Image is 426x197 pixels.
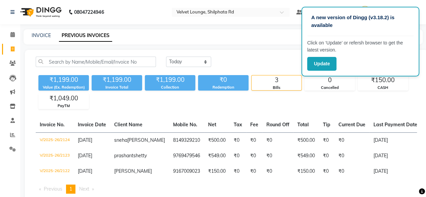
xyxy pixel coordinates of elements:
span: Client Name [114,122,142,128]
td: ₹150.00 [293,164,319,179]
button: Update [307,57,336,71]
div: PayTM [39,103,89,109]
td: 8149329210 [169,132,204,148]
span: prashant [114,153,133,159]
td: ₹0 [262,164,293,179]
div: 3 [252,75,301,85]
span: Total [297,122,309,128]
input: Search by Name/Mobile/Email/Invoice No [36,57,156,67]
div: CASH [358,85,408,91]
span: Tax [234,122,242,128]
div: Redemption [198,85,249,90]
span: Invoice Date [78,122,106,128]
p: Click on ‘Update’ or refersh browser to get the latest version. [307,39,414,54]
td: ₹0 [334,132,369,148]
td: 9769479546 [169,148,204,164]
nav: Pagination [36,185,417,194]
div: Collection [145,85,195,90]
img: logo [17,3,63,22]
span: [PERSON_NAME] [114,168,152,174]
span: Previous [44,186,62,192]
td: ₹0 [319,132,334,148]
b: 08047224946 [74,3,104,22]
a: INVOICE [32,32,51,38]
span: Next [79,186,89,192]
td: ₹0 [319,164,334,179]
span: [DATE] [78,168,92,174]
td: ₹0 [334,148,369,164]
span: Current Due [338,122,365,128]
td: ₹0 [334,164,369,179]
td: ₹0 [230,148,246,164]
td: ₹150.00 [204,164,230,179]
span: Round Off [266,122,289,128]
span: [DATE] [78,137,92,143]
td: ₹0 [319,148,334,164]
td: ₹0 [262,132,293,148]
div: ₹0 [198,75,249,85]
span: 1 [69,186,72,192]
div: Bills [252,85,301,91]
img: pradnya [359,6,371,18]
div: Invoice Total [92,85,142,90]
span: sneha [114,137,127,143]
div: ₹150.00 [358,75,408,85]
span: [DATE] [78,153,92,159]
div: ₹1,199.00 [38,75,89,85]
div: ₹1,049.00 [39,94,89,103]
span: [PERSON_NAME] [127,137,165,143]
td: ₹0 [230,132,246,148]
td: ₹500.00 [204,132,230,148]
td: ₹0 [246,164,262,179]
td: ₹549.00 [293,148,319,164]
a: PREVIOUS INVOICES [59,30,112,42]
div: ₹1,199.00 [145,75,195,85]
span: Last Payment Date [373,122,417,128]
div: ₹1,199.00 [92,75,142,85]
td: ₹549.00 [204,148,230,164]
span: Tip [323,122,330,128]
td: ₹0 [230,164,246,179]
div: Value (Ex. Redemption) [38,85,89,90]
span: Fee [250,122,258,128]
td: [DATE] [369,148,421,164]
td: V/2025-26/2124 [36,132,74,148]
div: 0 [305,75,355,85]
td: ₹0 [246,132,262,148]
td: 9167009023 [169,164,204,179]
span: Net [208,122,216,128]
td: [DATE] [369,164,421,179]
td: V/2025-26/2123 [36,148,74,164]
span: Mobile No. [173,122,197,128]
span: Invoice No. [40,122,65,128]
div: Cancelled [305,85,355,91]
td: V/2025-26/2122 [36,164,74,179]
span: shetty [133,153,147,159]
td: [DATE] [369,132,421,148]
td: ₹500.00 [293,132,319,148]
p: A new version of Dingg (v3.18.2) is available [311,14,409,29]
td: ₹0 [262,148,293,164]
td: ₹0 [246,148,262,164]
